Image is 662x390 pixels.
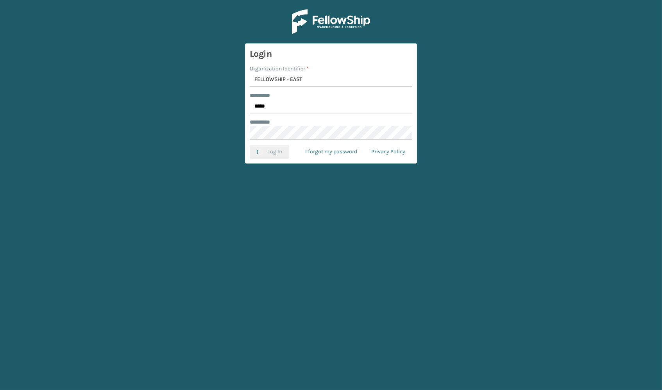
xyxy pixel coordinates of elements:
button: Log In [250,145,289,159]
img: Logo [292,9,370,34]
label: Organization Identifier [250,65,309,73]
a: Privacy Policy [364,145,412,159]
a: I forgot my password [298,145,364,159]
h3: Login [250,48,412,60]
